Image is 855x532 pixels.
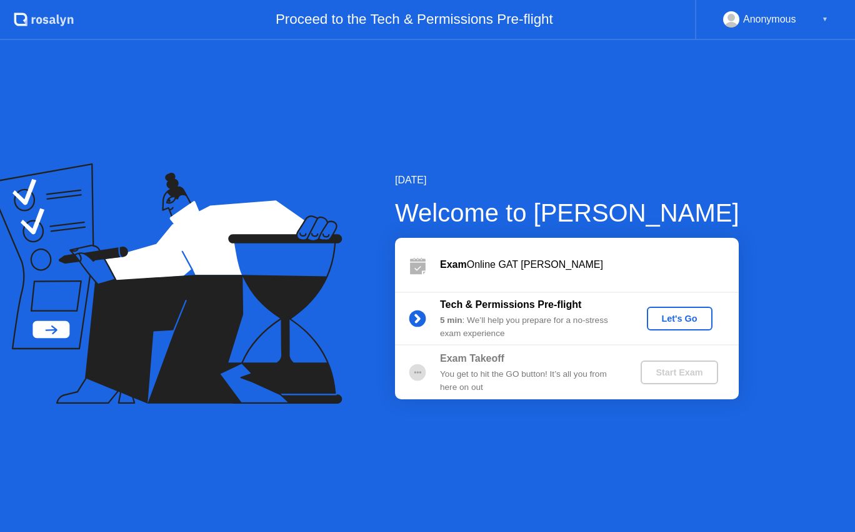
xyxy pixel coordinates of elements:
b: 5 min [440,315,462,325]
div: : We’ll help you prepare for a no-stress exam experience [440,314,620,340]
div: ▼ [822,11,828,28]
b: Exam [440,259,467,270]
b: Exam Takeoff [440,353,504,364]
div: Welcome to [PERSON_NAME] [395,194,739,232]
button: Start Exam [641,361,717,384]
div: Let's Go [652,314,707,324]
div: You get to hit the GO button! It’s all you from here on out [440,368,620,394]
div: Online GAT [PERSON_NAME] [440,257,739,272]
div: Start Exam [646,367,712,377]
button: Let's Go [647,307,712,330]
div: [DATE] [395,173,739,188]
b: Tech & Permissions Pre-flight [440,299,581,310]
div: Anonymous [743,11,796,28]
